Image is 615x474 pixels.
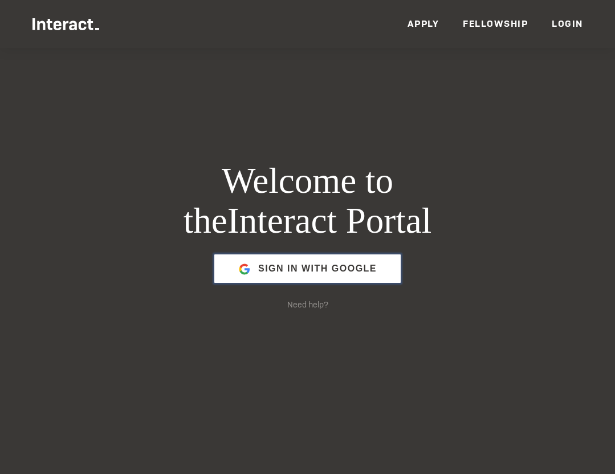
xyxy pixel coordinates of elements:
[463,18,528,30] a: Fellowship
[258,255,377,282] span: Sign in with Google
[116,161,499,241] h1: Welcome to the
[552,18,583,30] a: Login
[32,18,100,30] img: Interact Logo
[408,18,439,30] a: Apply
[227,201,432,241] span: Interact Portal
[287,299,328,310] a: Need help?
